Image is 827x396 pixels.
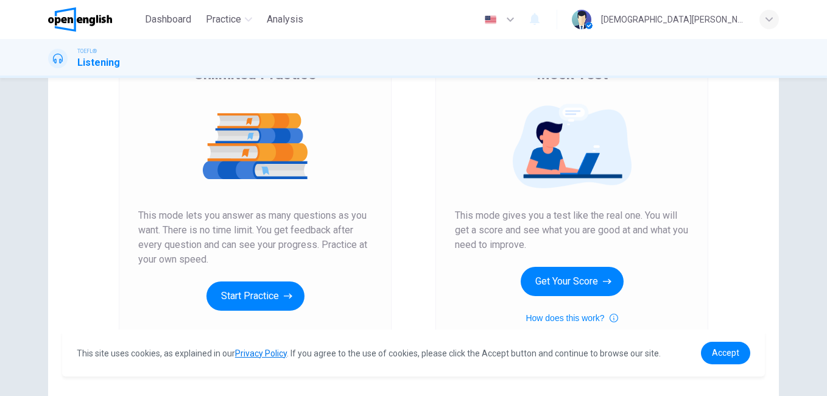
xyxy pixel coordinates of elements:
div: [DEMOGRAPHIC_DATA][PERSON_NAME] [601,12,745,27]
button: Analysis [262,9,308,30]
a: OpenEnglish logo [48,7,140,32]
span: Dashboard [145,12,191,27]
button: How does this work? [526,311,618,325]
button: Practice [201,9,257,30]
span: This mode gives you a test like the real one. You will get a score and see what you are good at a... [455,208,689,252]
span: Analysis [267,12,303,27]
h1: Listening [77,55,120,70]
span: This mode lets you answer as many questions as you want. There is no time limit. You get feedback... [138,208,372,267]
span: Accept [712,348,739,358]
span: TOEFL® [77,47,97,55]
a: dismiss cookie message [701,342,750,364]
a: Privacy Policy [235,348,287,358]
button: Dashboard [140,9,196,30]
span: This site uses cookies, as explained in our . If you agree to the use of cookies, please click th... [77,348,661,358]
img: OpenEnglish logo [48,7,112,32]
button: Get Your Score [521,267,624,296]
img: Profile picture [572,10,591,29]
div: cookieconsent [62,330,765,377]
span: Practice [206,12,241,27]
button: Start Practice [206,281,304,311]
img: en [483,15,498,24]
